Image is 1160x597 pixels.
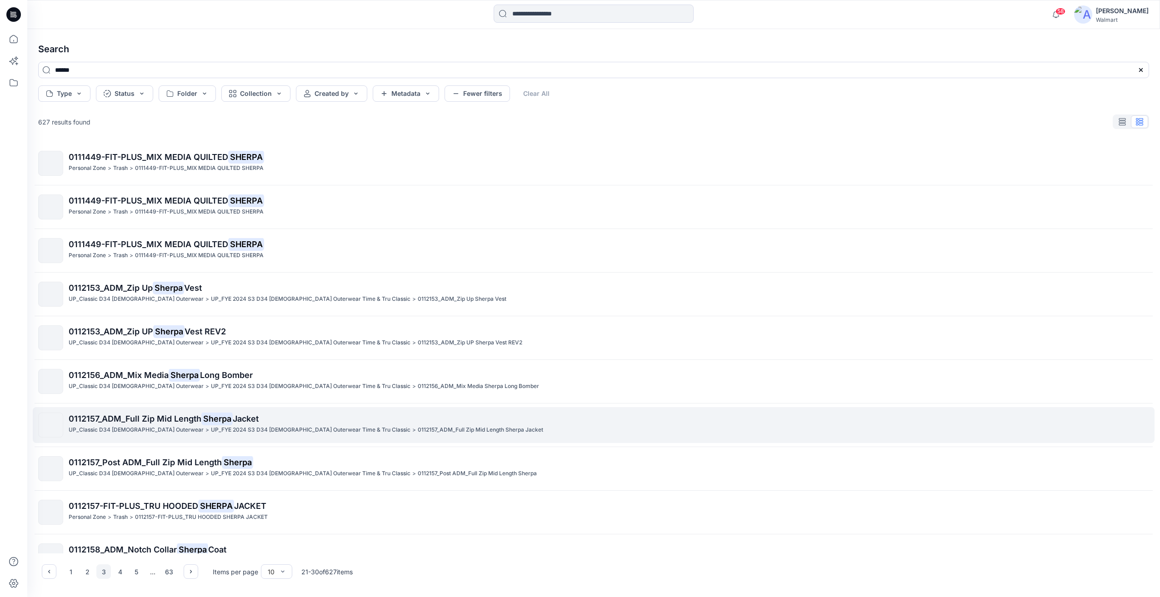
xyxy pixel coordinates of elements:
span: 0112157_Post ADM_Full Zip Mid Length [69,458,222,467]
span: Coat [208,545,226,554]
p: UP_Classic D34 Ladies Outerwear [69,469,204,478]
span: 0112153_ADM_Zip UP [69,327,153,336]
span: Jacket [233,414,259,423]
button: 5 [129,564,144,579]
span: 0112157_ADM_Full Zip Mid Length [69,414,201,423]
button: Type [38,85,90,102]
p: UP_Classic D34 Ladies Outerwear [69,382,204,391]
button: Collection [221,85,290,102]
p: 0111449-FIT-PLUS_MIX MEDIA QUILTED SHERPA [135,207,264,217]
mark: Sherpa [177,543,208,556]
p: > [412,294,416,304]
div: ... [145,564,160,579]
p: Trash [113,164,128,173]
mark: Sherpa [201,412,233,425]
a: 0111449-FIT-PLUS_MIX MEDIA QUILTEDSHERPAPersonal Zone>Trash>0111449-FIT-PLUS_MIX MEDIA QUILTED SH... [33,189,1155,225]
button: 3 [96,564,111,579]
p: UP_FYE 2024 S3 D34 Ladies Outerwear Time & Tru Classic [211,382,410,391]
mark: SHERPA [228,150,264,163]
a: 0112157_Post ADM_Full Zip Mid LengthSherpaUP_Classic D34 [DEMOGRAPHIC_DATA] Outerwear>UP_FYE 2024... [33,451,1155,487]
a: 0112157-FIT-PLUS_TRU HOODEDSHERPAJACKETPersonal Zone>Trash>0112157-FIT-PLUS_TRU HOODED SHERPA JACKET [33,494,1155,530]
p: 0111449-FIT-PLUS_MIX MEDIA QUILTED SHERPA [135,164,264,173]
a: 0112158_ADM_Notch CollarSherpaCoatUP_Classic D34 [DEMOGRAPHIC_DATA] Outerwear>UP_FYE 2024 S3 D34 ... [33,538,1155,574]
span: 0111449-FIT-PLUS_MIX MEDIA QUILTED [69,239,228,249]
p: UP_Classic D34 Ladies Outerwear [69,338,204,348]
p: > [108,251,111,260]
p: > [412,338,416,348]
p: > [108,207,111,217]
span: 0112156_ADM_Mix Media [69,370,169,380]
p: 0112153_ADM_Zip Up Sherpa Vest [418,294,506,304]
p: Personal Zone [69,164,106,173]
button: 63 [162,564,176,579]
p: > [412,382,416,391]
div: [PERSON_NAME] [1096,5,1149,16]
span: 0112153_ADM_Zip Up [69,283,153,293]
mark: Sherpa [222,456,253,468]
span: Vest [184,283,202,293]
button: 1 [64,564,78,579]
p: > [412,469,416,478]
p: Trash [113,512,128,522]
p: 0111449-FIT-PLUS_MIX MEDIA QUILTED SHERPA [135,251,264,260]
p: 0112153_ADM_Zip UP Sherpa Vest REV2 [418,338,522,348]
button: Metadata [373,85,439,102]
a: 0112153_ADM_Zip UPSherpaVest REV2UP_Classic D34 [DEMOGRAPHIC_DATA] Outerwear>UP_FYE 2024 S3 D34 [... [33,320,1155,356]
span: 58 [1055,8,1065,15]
p: UP_Classic D34 Ladies Outerwear [69,425,204,435]
p: Personal Zone [69,512,106,522]
button: Folder [159,85,216,102]
mark: SHERPA [198,499,234,512]
p: > [412,425,416,435]
p: > [130,164,133,173]
p: UP_Classic D34 Ladies Outerwear [69,294,204,304]
span: Vest REV2 [185,327,226,336]
a: 0112153_ADM_Zip UpSherpaVestUP_Classic D34 [DEMOGRAPHIC_DATA] Outerwear>UP_FYE 2024 S3 D34 [DEMOG... [33,276,1155,312]
p: 0112157_Post ADM_Full Zip Mid Length Sherpa [418,469,537,478]
mark: SHERPA [228,238,264,250]
a: 0111449-FIT-PLUS_MIX MEDIA QUILTEDSHERPAPersonal Zone>Trash>0111449-FIT-PLUS_MIX MEDIA QUILTED SH... [33,233,1155,269]
p: Personal Zone [69,207,106,217]
p: UP_FYE 2024 S3 D34 Ladies Outerwear Time & Tru Classic [211,469,410,478]
p: > [205,338,209,348]
h4: Search [31,36,1156,62]
p: > [205,382,209,391]
p: Trash [113,207,128,217]
p: 0112157-FIT-PLUS_TRU HOODED SHERPA JACKET [135,512,268,522]
a: 0111449-FIT-PLUS_MIX MEDIA QUILTEDSHERPAPersonal Zone>Trash>0111449-FIT-PLUS_MIX MEDIA QUILTED SH... [33,145,1155,181]
p: UP_FYE 2024 S3 D34 Ladies Outerwear Time & Tru Classic [211,338,410,348]
button: 2 [80,564,95,579]
p: 21 - 30 of 627 items [301,567,353,577]
p: > [108,512,111,522]
p: Items per page [213,567,258,577]
mark: SHERPA [228,194,264,207]
p: > [130,251,133,260]
a: 0112157_ADM_Full Zip Mid LengthSherpaJacketUP_Classic D34 [DEMOGRAPHIC_DATA] Outerwear>UP_FYE 202... [33,407,1155,443]
p: UP_FYE 2024 S3 D34 Ladies Outerwear Time & Tru Classic [211,294,410,304]
p: Trash [113,251,128,260]
mark: Sherpa [153,325,185,338]
div: 10 [268,567,275,577]
span: 0111449-FIT-PLUS_MIX MEDIA QUILTED [69,152,228,162]
span: 0112157-FIT-PLUS_TRU HOODED [69,501,198,511]
a: 0112156_ADM_Mix MediaSherpaLong BomberUP_Classic D34 [DEMOGRAPHIC_DATA] Outerwear>UP_FYE 2024 S3 ... [33,363,1155,399]
span: 0112158_ADM_Notch Collar [69,545,177,554]
mark: Sherpa [169,368,200,381]
button: Status [96,85,153,102]
p: Personal Zone [69,251,106,260]
button: Created by [296,85,367,102]
mark: Sherpa [153,281,184,294]
p: 627 results found [38,117,90,127]
p: > [205,294,209,304]
p: UP_FYE 2024 S3 D34 Ladies Outerwear Time & Tru Classic [211,425,410,435]
div: Walmart [1096,16,1149,23]
p: > [130,512,133,522]
p: > [130,207,133,217]
p: > [205,425,209,435]
p: > [205,469,209,478]
span: JACKET [234,501,266,511]
p: 0112157_ADM_Full Zip Mid Length Sherpa Jacket [418,425,543,435]
span: Long Bomber [200,370,253,380]
img: avatar [1074,5,1092,24]
span: 0111449-FIT-PLUS_MIX MEDIA QUILTED [69,196,228,205]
